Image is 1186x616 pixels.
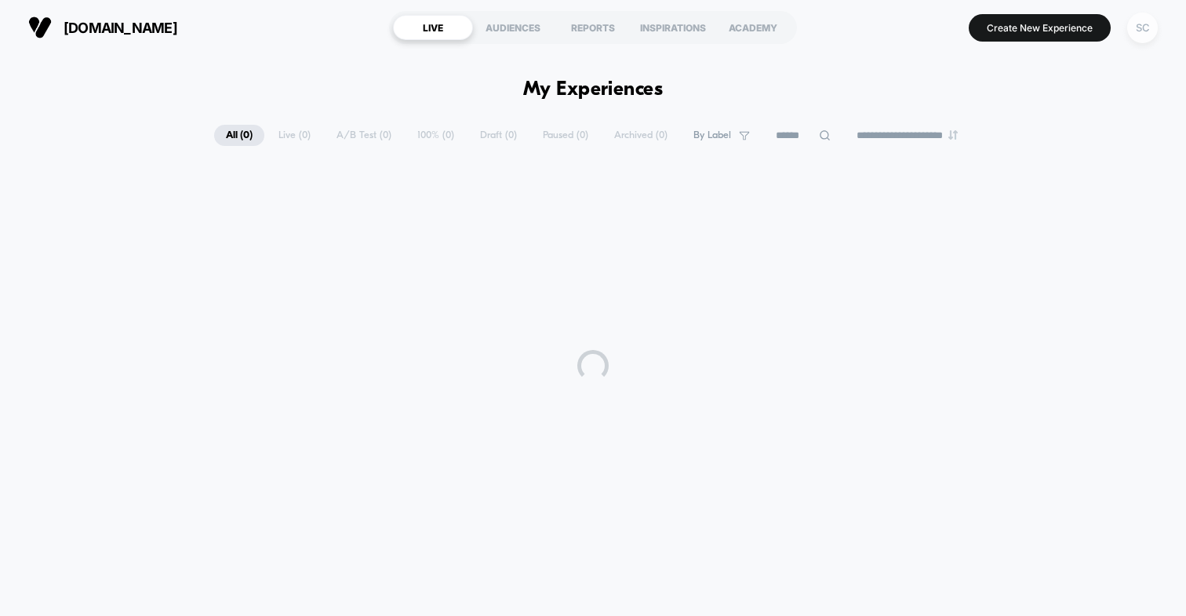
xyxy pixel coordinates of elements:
span: By Label [693,129,731,141]
div: AUDIENCES [473,15,553,40]
div: LIVE [393,15,473,40]
button: Create New Experience [969,14,1111,42]
img: end [948,130,958,140]
button: SC [1122,12,1162,44]
img: Visually logo [28,16,52,39]
div: REPORTS [553,15,633,40]
button: [DOMAIN_NAME] [24,15,182,40]
div: INSPIRATIONS [633,15,713,40]
div: SC [1127,13,1158,43]
h1: My Experiences [523,78,664,101]
span: All ( 0 ) [214,125,264,146]
div: ACADEMY [713,15,793,40]
span: [DOMAIN_NAME] [64,20,177,36]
